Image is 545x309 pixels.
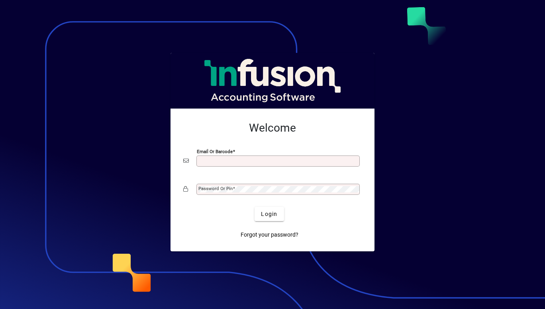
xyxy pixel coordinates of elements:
button: Login [255,207,284,221]
span: Forgot your password? [241,231,298,239]
a: Forgot your password? [237,227,302,242]
mat-label: Email or Barcode [197,149,233,154]
span: Login [261,210,277,218]
mat-label: Password or Pin [198,186,233,191]
h2: Welcome [183,121,362,135]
